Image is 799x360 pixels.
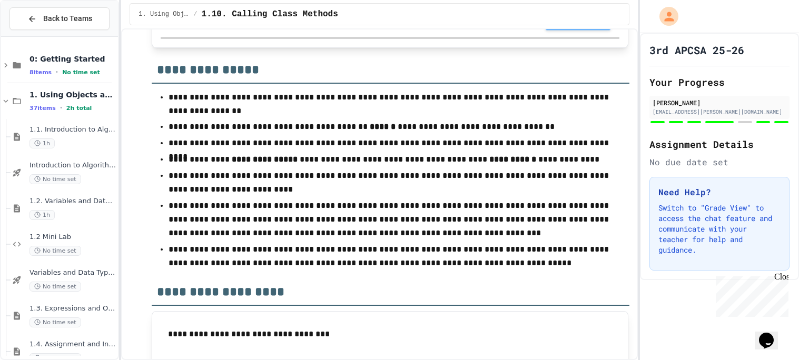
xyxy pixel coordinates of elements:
span: 1.2 Mini Lab [29,233,116,242]
div: No due date set [649,156,790,168]
span: No time set [29,174,81,184]
span: Variables and Data Types - Quiz [29,268,116,277]
span: • [60,104,62,112]
h2: Assignment Details [649,137,790,152]
span: 1.3. Expressions and Output [New] [29,304,116,313]
div: [PERSON_NAME] [653,98,786,107]
h3: Need Help? [658,186,781,198]
p: Switch to "Grade View" to access the chat feature and communicate with your teacher for help and ... [658,203,781,255]
h1: 3rd APCSA 25-26 [649,43,744,57]
span: No time set [29,317,81,327]
span: 2h total [66,105,92,112]
span: / [193,10,197,18]
div: Chat with us now!Close [4,4,73,67]
span: 1. Using Objects and Methods [29,90,116,99]
span: 1.1. Introduction to Algorithms, Programming, and Compilers [29,125,116,134]
span: • [56,68,58,76]
div: My Account [648,4,681,28]
span: Back to Teams [43,13,92,24]
span: No time set [29,246,81,256]
span: No time set [29,282,81,292]
span: No time set [62,69,100,76]
span: 1.4. Assignment and Input [29,340,116,349]
div: [EMAIL_ADDRESS][PERSON_NAME][DOMAIN_NAME] [653,108,786,116]
iframe: chat widget [712,272,788,317]
span: 1h [29,210,55,220]
span: 1. Using Objects and Methods [139,10,189,18]
button: Back to Teams [9,7,110,30]
span: 8 items [29,69,52,76]
span: 0: Getting Started [29,54,116,64]
h2: Your Progress [649,75,790,89]
span: 37 items [29,105,56,112]
span: 1.10. Calling Class Methods [202,8,338,21]
span: 1h [29,138,55,148]
iframe: chat widget [755,318,788,349]
span: Introduction to Algorithms, Programming, and Compilers [29,161,116,170]
span: 1.2. Variables and Data Types [29,197,116,206]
